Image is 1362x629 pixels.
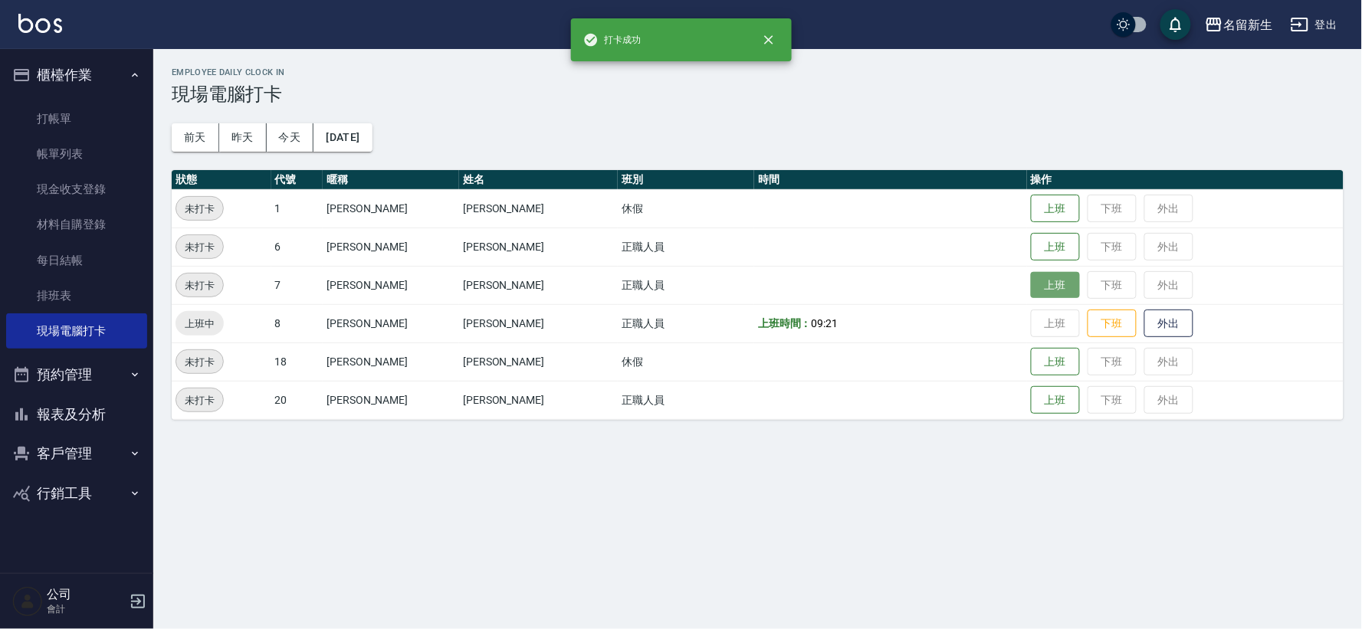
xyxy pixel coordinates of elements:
[323,304,459,342] td: [PERSON_NAME]
[1031,233,1080,261] button: 上班
[6,101,147,136] a: 打帳單
[271,266,323,304] td: 7
[12,586,43,617] img: Person
[6,473,147,513] button: 行銷工具
[6,313,147,349] a: 現場電腦打卡
[271,342,323,381] td: 18
[172,67,1344,77] h2: Employee Daily Clock In
[323,228,459,266] td: [PERSON_NAME]
[1027,170,1344,190] th: 操作
[1031,348,1080,376] button: 上班
[323,189,459,228] td: [PERSON_NAME]
[323,266,459,304] td: [PERSON_NAME]
[176,354,223,370] span: 未打卡
[1031,386,1080,414] button: 上班
[812,317,839,329] span: 09:21
[459,266,618,304] td: [PERSON_NAME]
[6,434,147,473] button: 客戶管理
[176,239,223,255] span: 未打卡
[323,170,459,190] th: 暱稱
[172,170,271,190] th: 狀態
[758,317,812,329] b: 上班時間：
[459,228,618,266] td: [PERSON_NAME]
[618,381,754,419] td: 正職人員
[1031,272,1080,299] button: 上班
[583,32,642,48] span: 打卡成功
[6,55,147,95] button: 櫃檯作業
[47,602,125,616] p: 會計
[1160,9,1191,40] button: save
[6,278,147,313] a: 排班表
[6,207,147,242] a: 材料自購登錄
[271,228,323,266] td: 6
[6,355,147,395] button: 預約管理
[271,304,323,342] td: 8
[6,136,147,172] a: 帳單列表
[313,123,372,152] button: [DATE]
[1088,310,1137,338] button: 下班
[176,277,223,293] span: 未打卡
[172,84,1344,105] h3: 現場電腦打卡
[459,170,618,190] th: 姓名
[1223,15,1272,34] div: 名留新生
[323,342,459,381] td: [PERSON_NAME]
[176,201,223,217] span: 未打卡
[1199,9,1278,41] button: 名留新生
[6,243,147,278] a: 每日結帳
[323,381,459,419] td: [PERSON_NAME]
[271,381,323,419] td: 20
[754,170,1027,190] th: 時間
[618,189,754,228] td: 休假
[618,228,754,266] td: 正職人員
[1031,195,1080,223] button: 上班
[752,23,786,57] button: close
[172,123,219,152] button: 前天
[176,316,224,332] span: 上班中
[267,123,314,152] button: 今天
[47,587,125,602] h5: 公司
[1144,310,1193,338] button: 外出
[271,170,323,190] th: 代號
[176,392,223,408] span: 未打卡
[459,189,618,228] td: [PERSON_NAME]
[618,266,754,304] td: 正職人員
[271,189,323,228] td: 1
[618,170,754,190] th: 班別
[618,304,754,342] td: 正職人員
[1285,11,1344,39] button: 登出
[459,381,618,419] td: [PERSON_NAME]
[6,172,147,207] a: 現金收支登錄
[219,123,267,152] button: 昨天
[459,342,618,381] td: [PERSON_NAME]
[6,395,147,434] button: 報表及分析
[618,342,754,381] td: 休假
[18,14,62,33] img: Logo
[459,304,618,342] td: [PERSON_NAME]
